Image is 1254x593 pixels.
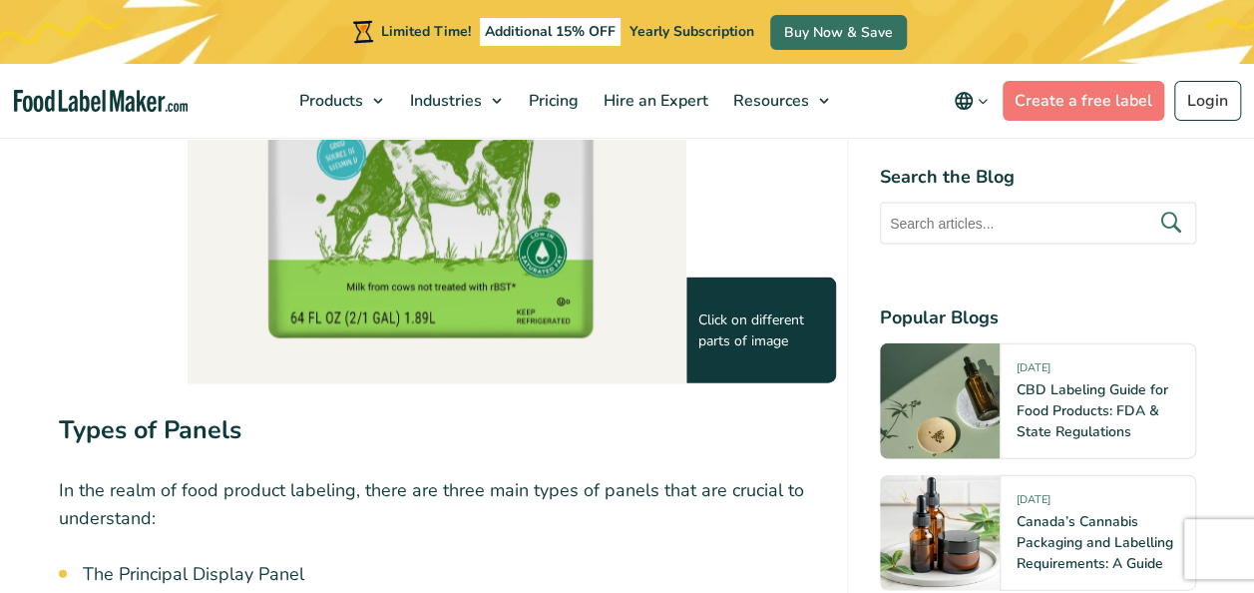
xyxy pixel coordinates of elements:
span: Resources [727,90,811,112]
a: Login [1174,81,1241,121]
li: The Principal Display Panel [83,561,815,588]
span: [DATE] [1017,360,1050,383]
span: Yearly Subscription [629,22,754,41]
div: Click on different parts of image [686,278,836,383]
a: Pricing [517,64,587,138]
a: Resources [721,64,839,138]
span: Hire an Expert [598,90,710,112]
a: CBD Labeling Guide for Food Products: FDA & State Regulations [1017,380,1168,441]
span: Additional 15% OFF [480,18,621,46]
a: Create a free label [1003,81,1164,121]
a: Canada’s Cannabis Packaging and Labelling Requirements: A Guide [1017,512,1173,573]
span: Industries [404,90,484,112]
strong: Types of Panels [59,413,241,447]
a: Buy Now & Save [770,15,907,50]
span: [DATE] [1017,492,1050,515]
p: In the realm of food product labeling, there are three main types of panels that are crucial to u... [59,476,815,534]
a: Products [287,64,393,138]
h4: Popular Blogs [880,304,1196,331]
span: Limited Time! [381,22,471,41]
a: Industries [398,64,512,138]
a: Hire an Expert [592,64,716,138]
input: Search articles... [880,203,1196,245]
span: Products [293,90,365,112]
span: Pricing [523,90,581,112]
h4: Search the Blog [880,164,1196,191]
